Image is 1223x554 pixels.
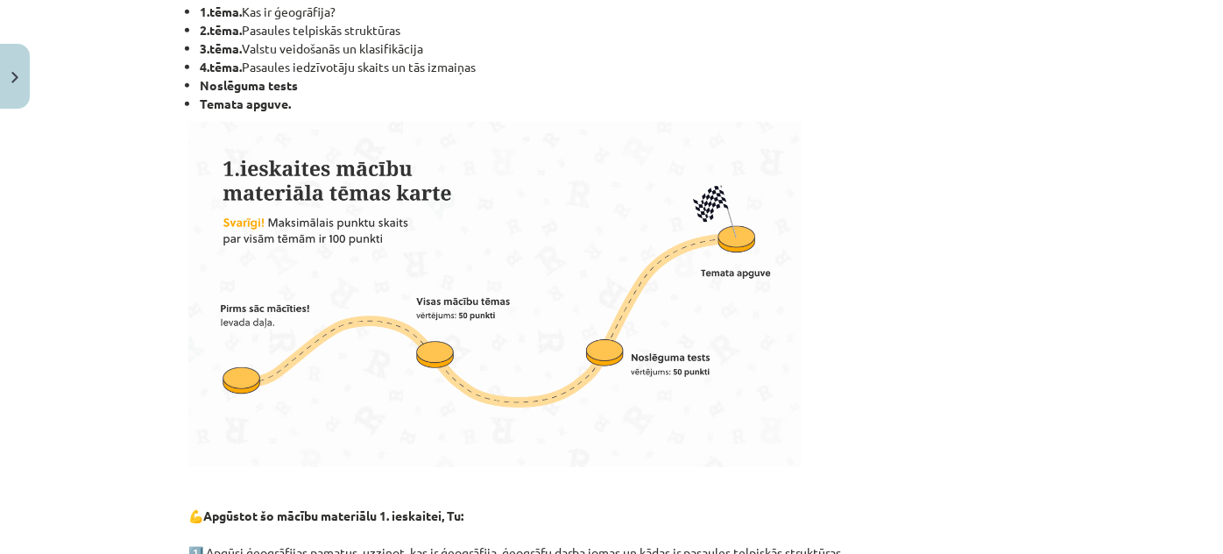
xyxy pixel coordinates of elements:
strong: Noslēguma tests [200,77,298,93]
strong: Temata apguve. [200,96,291,111]
strong: 1.tēma. [200,4,242,19]
li: Pasaules telpiskās struktūras [200,21,1035,39]
li: Kas ir ģeogrāfija? [200,3,1035,21]
img: icon-close-lesson-0947bae3869378f0d4975bcd49f059093ad1ed9edebbc8119c70593378902aed.svg [11,72,18,83]
li: Valstu veidošanās un klasifikācija [200,39,1035,58]
strong: 2.tēma. [200,22,242,38]
strong: Apgūstot šo mācību materiālu 1. ieskaitei, Tu: [203,508,463,523]
strong: 4.tēma. [200,59,242,75]
li: Pasaules iedzīvotāju skaits un tās izmaiņas [200,58,1035,76]
strong: 3.tēma. [200,40,242,56]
